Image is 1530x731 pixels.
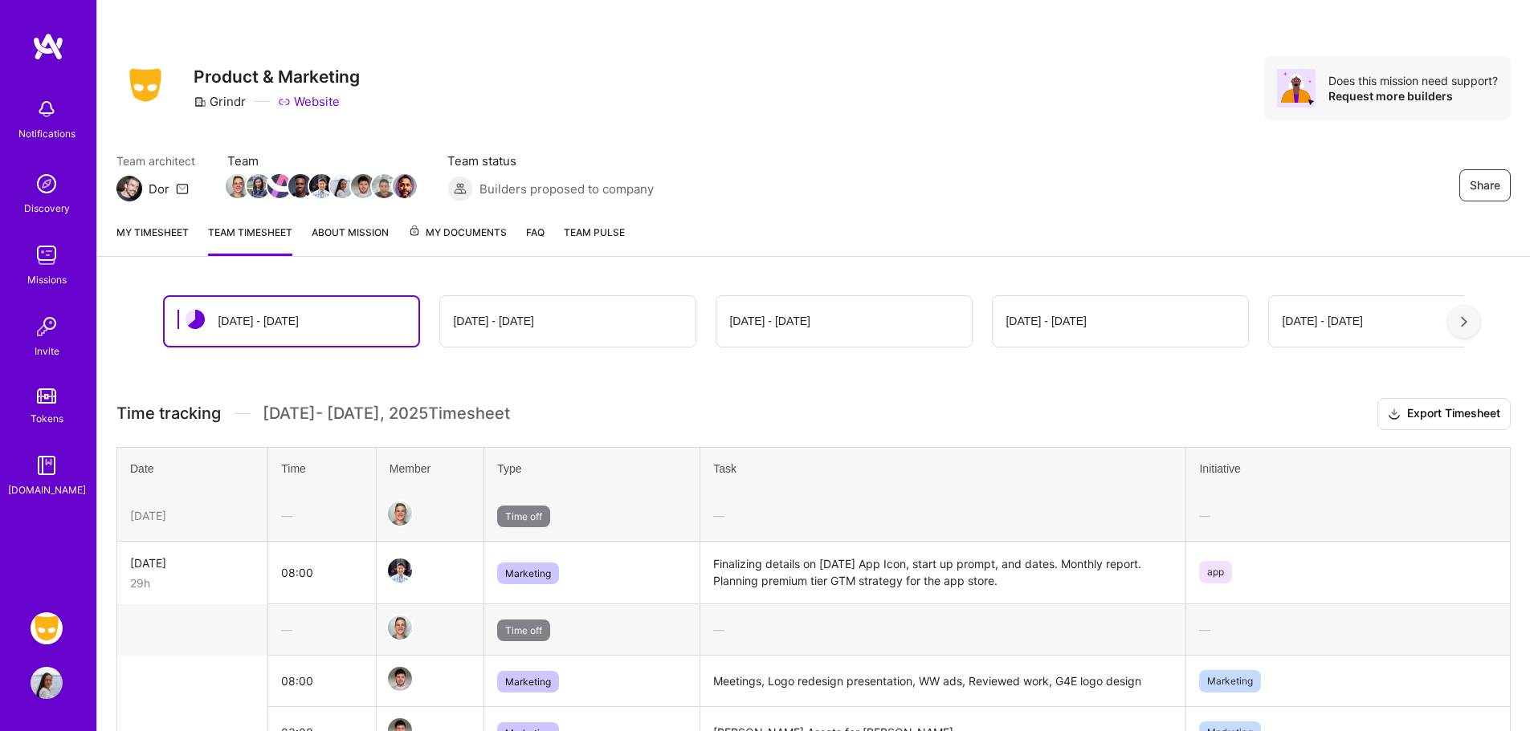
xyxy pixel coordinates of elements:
[267,174,292,198] img: Team Member Avatar
[281,507,362,524] div: —
[24,200,70,217] div: Discovery
[248,173,269,200] a: Team Member Avatar
[31,410,63,427] div: Tokens
[268,447,376,490] th: Time
[390,500,410,527] a: Team Member Avatar
[269,173,290,200] a: Team Member Avatar
[116,224,189,256] a: My timesheet
[408,224,507,242] span: My Documents
[497,562,559,584] span: Marketing
[31,239,63,271] img: teamwork
[376,447,483,490] th: Member
[194,67,360,87] h3: Product & Marketing
[353,173,373,200] a: Team Member Avatar
[479,181,654,197] span: Builders proposed to company
[31,168,63,200] img: discovery
[27,667,67,699] a: User Avatar
[373,173,394,200] a: Team Member Avatar
[311,173,332,200] a: Team Member Avatar
[497,671,559,692] span: Marketing
[408,224,507,256] a: My Documents
[116,152,195,169] span: Team architect
[8,481,86,498] div: [DOMAIN_NAME]
[227,152,415,169] span: Team
[31,667,63,699] img: User Avatar
[1459,169,1511,201] button: Share
[447,152,654,169] span: Team status
[194,93,246,110] div: Grindr
[116,63,174,107] img: Company Logo
[186,310,205,329] img: status icon
[390,614,410,641] a: Team Member Avatar
[394,173,415,200] a: Team Member Avatar
[390,665,410,692] a: Team Member Avatar
[1388,406,1401,423] i: icon Download
[388,615,412,640] img: Team Member Avatar
[497,506,550,527] span: Time off
[18,125,75,142] div: Notifications
[1282,313,1363,330] div: [DATE] - [DATE]
[388,502,412,526] img: Team Member Avatar
[1199,670,1261,692] span: Marketing
[278,93,340,110] a: Website
[1199,507,1497,524] div: —
[700,541,1186,604] td: Finalizing details on [DATE] App Icon, start up prompt, and dates. Monthly report. Planning premi...
[564,226,625,238] span: Team Pulse
[32,32,64,61] img: logo
[116,404,221,424] span: Time tracking
[1199,561,1232,583] span: app
[268,541,376,604] td: 08:00
[700,656,1186,707] td: Meetings, Logo redesign presentation, WW ads, Reviewed work, G4E logo design
[1199,621,1497,638] div: —
[1277,69,1316,108] img: Avatar
[247,174,271,198] img: Team Member Avatar
[497,619,550,641] span: Time off
[149,181,169,197] div: Dor
[1186,447,1511,490] th: Initiative
[117,447,268,490] th: Date
[281,621,362,638] div: —
[263,404,510,424] span: [DATE] - [DATE] , 2025 Timesheet
[268,656,376,707] td: 08:00
[31,93,63,125] img: bell
[1006,313,1087,330] div: [DATE] - [DATE]
[37,388,56,404] img: tokens
[393,174,417,198] img: Team Member Avatar
[226,174,250,198] img: Team Member Avatar
[1470,177,1500,193] span: Share
[1328,73,1498,88] div: Does this mission need support?
[194,95,206,108] i: icon CompanyGray
[713,621,1173,638] div: —
[713,507,1173,524] div: —
[372,174,396,198] img: Team Member Avatar
[130,554,255,571] div: [DATE]
[130,575,255,591] div: 29h
[208,224,292,256] a: Team timesheet
[130,507,255,524] div: [DATE]
[31,449,63,481] img: guide book
[564,224,625,256] a: Team Pulse
[176,182,189,195] i: icon Mail
[1328,88,1498,104] div: Request more builders
[27,612,67,644] a: Grindr: Product & Marketing
[35,343,59,359] div: Invite
[227,173,248,200] a: Team Member Avatar
[288,174,312,198] img: Team Member Avatar
[31,311,63,343] img: Invite
[1377,398,1511,430] button: Export Timesheet
[290,173,311,200] a: Team Member Avatar
[700,447,1186,490] th: Task
[1461,316,1467,327] img: right
[116,176,142,201] img: Team Architect
[729,313,810,330] div: [DATE] - [DATE]
[484,447,700,490] th: Type
[31,612,63,644] img: Grindr: Product & Marketing
[351,174,375,198] img: Team Member Avatar
[332,173,353,200] a: Team Member Avatar
[330,174,354,198] img: Team Member Avatar
[526,224,545,256] a: FAQ
[453,313,534,330] div: [DATE] - [DATE]
[218,313,299,330] div: [DATE] - [DATE]
[312,224,389,256] a: About Mission
[27,271,67,288] div: Missions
